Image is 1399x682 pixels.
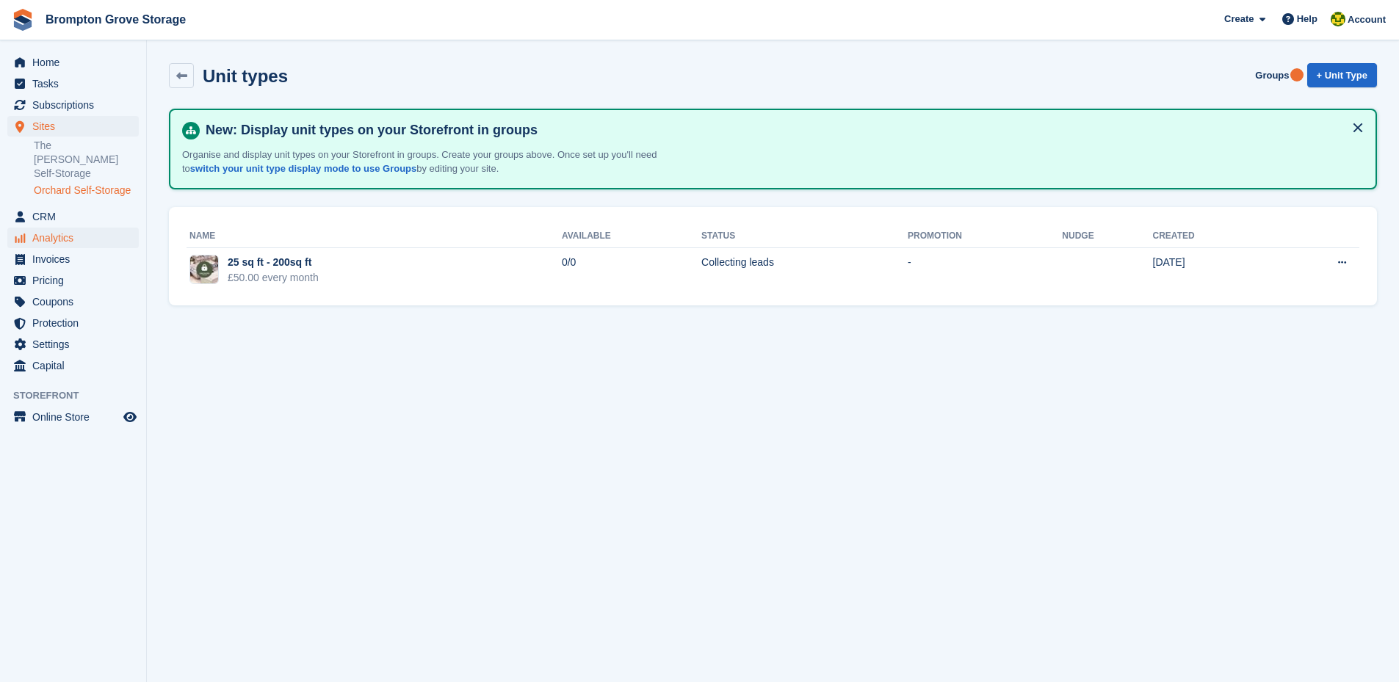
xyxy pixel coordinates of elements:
a: Orchard Self-Storage [34,184,139,197]
span: Capital [32,355,120,376]
td: 0/0 [562,247,701,294]
img: Marie Cavalier [1331,12,1345,26]
a: Preview store [121,408,139,426]
span: Storefront [13,388,146,403]
span: Settings [32,334,120,355]
span: Create [1224,12,1254,26]
p: Organise and display unit types on your Storefront in groups. Create your groups above. Once set ... [182,148,696,176]
span: Tasks [32,73,120,94]
span: CRM [32,206,120,227]
a: menu [7,313,139,333]
span: Analytics [32,228,120,248]
a: menu [7,291,139,312]
img: stora-icon-8386f47178a22dfd0bd8f6a31ec36ba5ce8667c1dd55bd0f319d3a0aa187defe.svg [12,9,34,31]
a: menu [7,270,139,291]
th: Name [187,225,562,248]
a: menu [7,407,139,427]
a: menu [7,355,139,376]
a: menu [7,52,139,73]
span: Online Store [32,407,120,427]
div: Tooltip anchor [1290,68,1304,81]
img: self-storage-halifax-ORCHARD.jpg [190,255,218,283]
td: [DATE] [1153,247,1272,294]
td: Collecting leads [701,247,908,294]
th: Nudge [1062,225,1152,248]
span: Subscriptions [32,95,120,115]
a: menu [7,116,139,137]
a: menu [7,95,139,115]
a: The [PERSON_NAME] Self-Storage [34,139,139,181]
h2: Unit types [203,66,288,86]
a: Groups [1249,63,1295,87]
a: menu [7,206,139,227]
span: Sites [32,116,120,137]
a: Brompton Grove Storage [40,7,192,32]
a: menu [7,73,139,94]
span: Home [32,52,120,73]
th: Available [562,225,701,248]
a: menu [7,249,139,269]
h4: New: Display unit types on your Storefront in groups [200,122,1364,139]
span: Protection [32,313,120,333]
th: Created [1153,225,1272,248]
th: Status [701,225,908,248]
span: Invoices [32,249,120,269]
span: Pricing [32,270,120,291]
a: switch your unit type display mode to use Groups [190,163,416,174]
a: menu [7,334,139,355]
div: £50.00 every month [228,270,319,286]
th: Promotion [908,225,1062,248]
span: Help [1297,12,1317,26]
a: menu [7,228,139,248]
span: Coupons [32,291,120,312]
span: Account [1348,12,1386,27]
a: + Unit Type [1307,63,1377,87]
td: - [908,247,1062,294]
div: 25 sq ft - 200sq ft [228,255,319,270]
